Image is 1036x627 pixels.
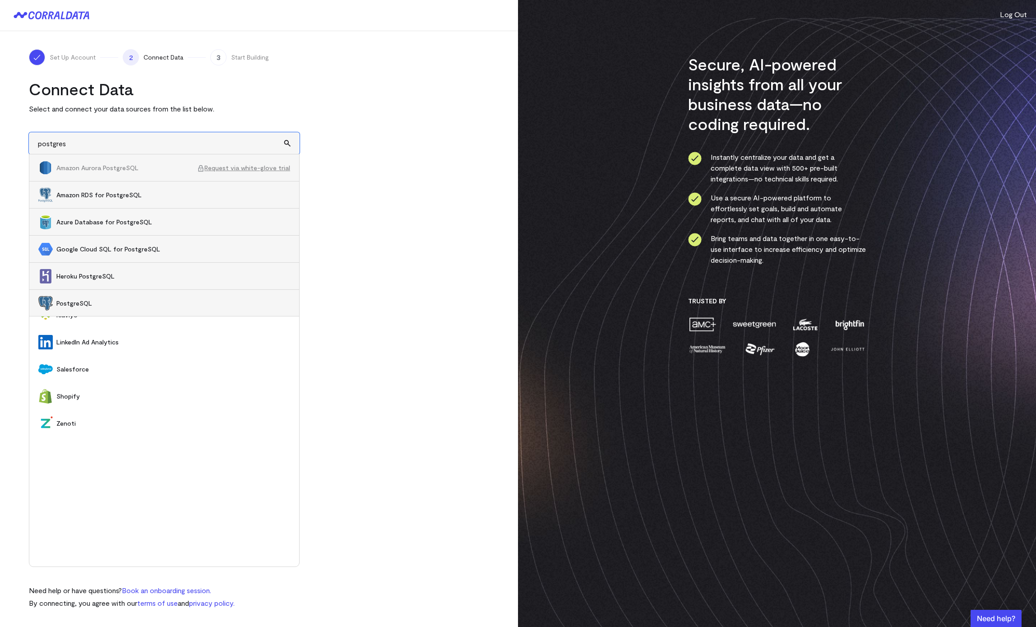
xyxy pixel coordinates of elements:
[29,598,235,608] p: By connecting, you agree with our and
[688,152,866,184] li: Instantly centralize your data and get a complete data view with 500+ pre-built integrations—no t...
[732,316,777,332] img: sweetgreen-1d1fb32c.png
[38,389,53,404] img: Shopify
[56,218,290,227] span: Azure Database for PostgreSQL
[210,49,227,65] span: 3
[231,53,269,62] span: Start Building
[137,599,178,607] a: terms of use
[38,416,53,431] img: Zenoti
[38,335,53,349] img: LinkedIn Ad Analytics
[688,152,702,165] img: ico-check-circle-4b19435c.svg
[56,338,290,347] span: LinkedIn Ad Analytics
[688,54,866,134] h3: Secure, AI-powered insights from all your business data—no coding required.
[56,299,290,308] span: PostgreSQL
[56,419,290,428] span: Zenoti
[38,362,53,376] img: Salesforce
[143,53,183,62] span: Connect Data
[829,341,866,357] img: john-elliott-25751c40.png
[50,53,96,62] span: Set Up Account
[38,161,53,175] img: Amazon Aurora PostgreSQL
[56,190,290,200] span: Amazon RDS for PostgreSQL
[793,341,811,357] img: moon-juice-c312e729.png
[38,269,53,283] img: Heroku PostgreSQL
[189,599,235,607] a: privacy policy.
[122,586,211,594] a: Book an onboarding session.
[745,341,776,357] img: pfizer-e137f5fc.png
[688,341,727,357] img: amnh-5afada46.png
[1000,9,1027,20] button: Log Out
[688,316,717,332] img: amc-0b11a8f1.png
[688,233,702,246] img: ico-check-circle-4b19435c.svg
[688,233,866,265] li: Bring teams and data together in one easy-to-use interface to increase efficiency and optimize de...
[56,392,290,401] span: Shopify
[38,215,53,229] img: Azure Database for PostgreSQL
[56,365,290,374] span: Salesforce
[688,192,702,206] img: ico-check-circle-4b19435c.svg
[833,316,866,332] img: brightfin-a251e171.png
[38,242,53,256] img: Google Cloud SQL for PostgreSQL
[29,585,235,596] p: Need help or have questions?
[688,192,866,225] li: Use a secure AI-powered platform to effortlessly set goals, build and automate reports, and chat ...
[197,165,204,172] img: ico-lock-cf4a91f8.svg
[29,79,300,99] h2: Connect Data
[29,103,300,114] p: Select and connect your data sources from the list below.
[792,316,819,332] img: lacoste-7a6b0538.png
[56,272,290,281] span: Heroku PostgreSQL
[32,53,42,62] img: ico-check-white-5ff98cb1.svg
[29,132,300,154] input: Search and add data sources
[197,163,290,172] span: Request via white-glove trial
[56,245,290,254] span: Google Cloud SQL for PostgreSQL
[56,163,197,172] span: Amazon Aurora PostgreSQL
[123,49,139,65] span: 2
[688,297,866,305] h3: Trusted By
[38,188,53,202] img: Amazon RDS for PostgreSQL
[38,296,53,311] img: PostgreSQL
